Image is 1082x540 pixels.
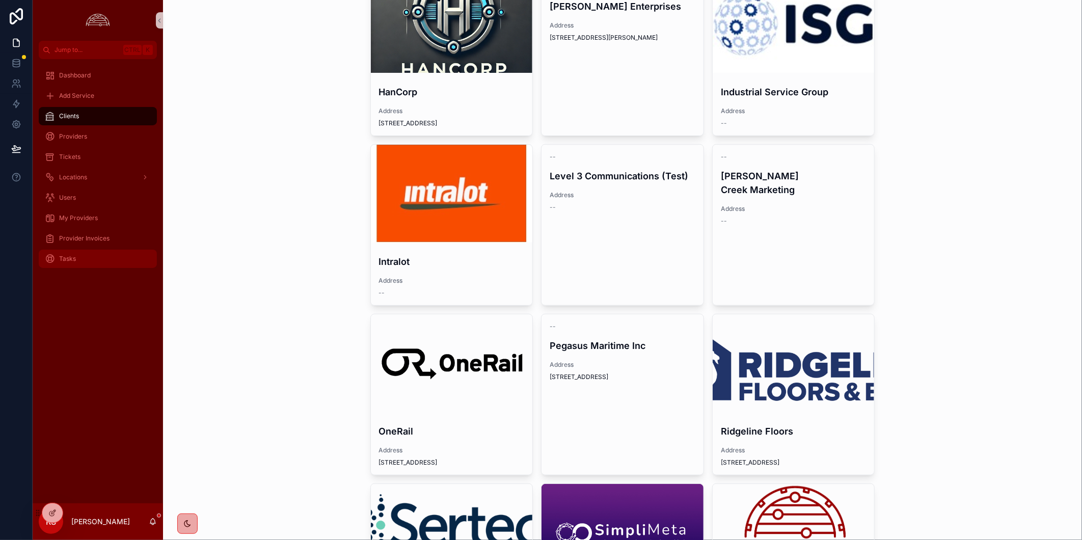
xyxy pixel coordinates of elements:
[39,41,157,59] button: Jump to...CtrlK
[371,314,533,412] div: 6418abaa8af84b5a0043bbd5_logo_49_one_rail.png
[541,144,704,306] a: --Level 3 Communications (Test)Address--
[550,373,695,381] span: [STREET_ADDRESS]
[370,144,533,306] a: IntralotAddress--
[379,289,385,297] span: --
[59,132,87,141] span: Providers
[59,214,98,222] span: My Providers
[550,203,556,211] span: --
[39,148,157,166] a: Tickets
[550,153,556,161] span: --
[379,446,525,454] span: Address
[541,314,704,475] a: --Pegasus Maritime IncAddress[STREET_ADDRESS]
[379,277,525,285] span: Address
[144,46,152,54] span: K
[721,119,727,127] span: --
[59,173,87,181] span: Locations
[39,127,157,146] a: Providers
[59,112,79,120] span: Clients
[39,188,157,207] a: Users
[550,322,556,331] span: --
[39,229,157,248] a: Provider Invoices
[33,59,163,281] div: scrollable content
[39,250,157,268] a: Tasks
[39,168,157,186] a: Locations
[721,217,727,225] span: --
[721,424,867,438] h4: Ridgeline Floors
[59,71,91,79] span: Dashboard
[721,85,867,99] h4: Industrial Service Group
[379,107,525,115] span: Address
[39,66,157,85] a: Dashboard
[721,169,867,197] h4: [PERSON_NAME] Creek Marketing
[371,145,533,242] div: Intralot-1.jpg
[59,234,110,242] span: Provider Invoices
[379,85,525,99] h4: HanCorp
[713,314,875,412] div: rfb_logo_1c_blue_horiz_zg17jj90poc2d7672ob1ps-1920x612.webp
[71,517,130,527] p: [PERSON_NAME]
[59,194,76,202] span: Users
[550,339,695,353] h4: Pegasus Maritime Inc
[379,424,525,438] h4: OneRail
[379,255,525,268] h4: Intralot
[721,205,867,213] span: Address
[39,87,157,105] a: Add Service
[379,458,525,467] span: [STREET_ADDRESS]
[370,314,533,475] a: OneRailAddress[STREET_ADDRESS]
[550,169,695,183] h4: Level 3 Communications (Test)
[721,153,727,161] span: --
[379,119,525,127] span: [STREET_ADDRESS]
[39,209,157,227] a: My Providers
[59,255,76,263] span: Tasks
[123,45,142,55] span: Ctrl
[39,107,157,125] a: Clients
[712,314,875,475] a: Ridgeline FloorsAddress[STREET_ADDRESS]
[721,446,867,454] span: Address
[59,92,94,100] span: Add Service
[59,153,80,161] span: Tickets
[550,361,695,369] span: Address
[550,34,695,42] span: [STREET_ADDRESS][PERSON_NAME]
[83,12,113,29] img: App logo
[550,191,695,199] span: Address
[721,107,867,115] span: Address
[712,144,875,306] a: --[PERSON_NAME] Creek MarketingAddress--
[55,46,119,54] span: Jump to...
[550,21,695,30] span: Address
[721,458,867,467] span: [STREET_ADDRESS]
